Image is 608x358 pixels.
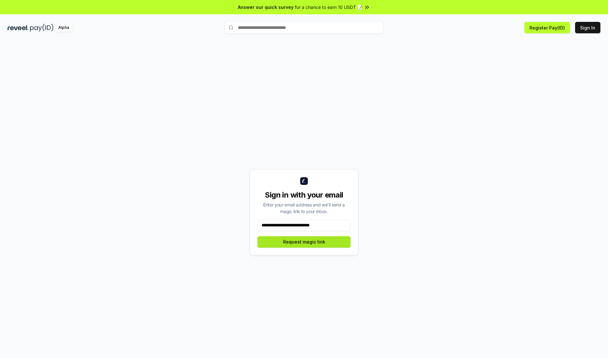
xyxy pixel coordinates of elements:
button: Register Pay(ID) [524,22,570,33]
span: Answer our quick survey [238,4,294,10]
div: Enter your email address and we’ll send a magic link to your inbox. [257,201,351,215]
img: pay_id [30,24,54,32]
div: Sign in with your email [257,190,351,200]
img: reveel_dark [8,24,29,32]
button: Sign In [575,22,600,33]
button: Request magic link [257,236,351,248]
div: Alpha [55,24,73,32]
span: for a chance to earn 10 USDT 📝 [295,4,363,10]
img: logo_small [300,177,308,185]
